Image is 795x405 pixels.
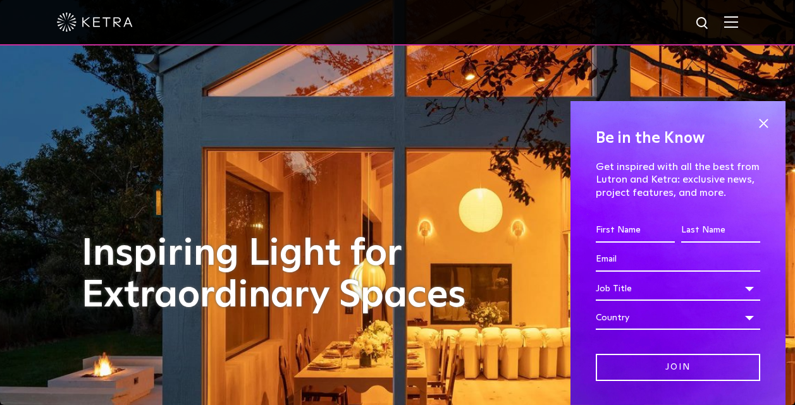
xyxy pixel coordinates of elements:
img: Hamburger%20Nav.svg [724,16,738,28]
img: ketra-logo-2019-white [57,13,133,32]
input: Last Name [681,219,760,243]
input: Join [596,354,760,381]
div: Job Title [596,277,760,301]
h1: Inspiring Light for Extraordinary Spaces [82,233,493,317]
p: Get inspired with all the best from Lutron and Ketra: exclusive news, project features, and more. [596,160,760,200]
input: Email [596,248,760,272]
h4: Be in the Know [596,126,760,150]
input: First Name [596,219,675,243]
img: search icon [695,16,711,32]
div: Country [596,306,760,330]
